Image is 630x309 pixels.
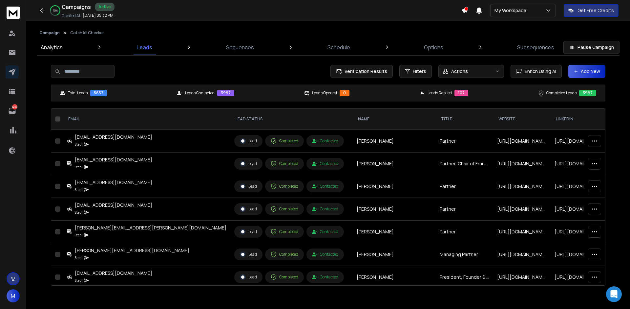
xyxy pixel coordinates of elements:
td: [URL][DOMAIN_NAME] [493,266,551,289]
div: Completed [271,251,298,257]
td: [PERSON_NAME] [353,198,436,221]
span: Enrich Using AI [522,68,556,75]
div: Lead [240,183,257,189]
th: website [493,108,551,130]
div: [EMAIL_ADDRESS][DOMAIN_NAME] [75,179,152,186]
div: 3997 [579,90,596,96]
td: Partner, Chair of Franchise Group [436,153,493,175]
td: [URL][DOMAIN_NAME][PERSON_NAME] [551,130,608,153]
td: [PERSON_NAME] [353,243,436,266]
div: Completed [271,206,298,212]
div: 107 [454,90,468,96]
div: [EMAIL_ADDRESS][DOMAIN_NAME] [75,156,152,163]
div: Completed [271,229,298,235]
span: Filters [413,68,426,75]
td: [URL][DOMAIN_NAME] [493,153,551,175]
div: Contacted [312,138,338,144]
p: Get Free Credits [577,7,614,14]
div: Completed [271,183,298,189]
td: [PERSON_NAME] [353,266,436,289]
button: Get Free Credits [564,4,619,17]
td: [URL][DOMAIN_NAME][PERSON_NAME] [551,198,608,221]
div: 5657 [90,90,107,96]
p: Step 1 [75,277,83,284]
td: [URL][DOMAIN_NAME] [493,198,551,221]
a: Schedule [324,39,354,55]
button: M [7,289,20,302]
p: Actions [451,68,468,75]
td: Partner [436,130,493,153]
div: 0 [340,90,349,96]
th: LinkedIn [551,108,608,130]
td: [PERSON_NAME] [353,130,436,153]
button: Add New [568,65,605,78]
div: Open Intercom Messenger [606,286,622,302]
p: Sequences [226,43,254,51]
div: Contacted [312,184,338,189]
p: Leads Contacted [185,90,215,96]
td: [URL][DOMAIN_NAME][PERSON_NAME][PERSON_NAME] [551,266,608,289]
p: Created At: [62,13,81,18]
p: [DATE] 05:32 PM [83,13,114,18]
p: Analytics [41,43,63,51]
td: [PERSON_NAME] [353,153,436,175]
p: Schedule [327,43,350,51]
td: [URL][DOMAIN_NAME] [493,175,551,198]
td: [URL][DOMAIN_NAME] [493,130,551,153]
p: Step 1 [75,164,83,170]
p: Leads Replied [428,90,452,96]
p: Leads [136,43,152,51]
p: Completed Leads [546,90,577,96]
span: Verification Results [342,68,387,75]
div: Contacted [312,229,338,234]
p: 70 % [53,9,58,12]
th: EMAIL [63,108,230,130]
td: [URL][DOMAIN_NAME] [551,243,608,266]
div: Completed [271,274,298,280]
p: CatchAll Checker [70,30,104,36]
div: 3997 [217,90,234,96]
td: Partner [436,221,493,243]
td: [PERSON_NAME] [353,175,436,198]
td: Partner [436,198,493,221]
p: Total Leads [68,90,88,96]
div: Contacted [312,206,338,212]
td: [URL][DOMAIN_NAME][PERSON_NAME] [551,153,608,175]
a: Sequences [222,39,258,55]
div: [EMAIL_ADDRESS][DOMAIN_NAME] [75,270,152,276]
p: Step 1 [75,254,83,261]
div: [EMAIL_ADDRESS][DOMAIN_NAME] [75,134,152,140]
div: Active [95,3,115,11]
p: Step 1 [75,232,83,238]
div: Lead [240,138,257,144]
th: LEAD STATUS [230,108,353,130]
div: Contacted [312,274,338,280]
td: [PERSON_NAME] [353,221,436,243]
p: Step 1 [75,186,83,193]
th: NAME [353,108,436,130]
button: Campaign [39,30,60,36]
div: Completed [271,161,298,167]
div: Lead [240,274,257,280]
a: Options [420,39,447,55]
th: title [436,108,493,130]
a: Subsequences [513,39,558,55]
div: Contacted [312,252,338,257]
div: Lead [240,206,257,212]
td: [URL][DOMAIN_NAME][PERSON_NAME] [551,221,608,243]
div: Lead [240,229,257,235]
p: Options [424,43,443,51]
div: Lead [240,251,257,257]
td: [URL][DOMAIN_NAME][PERSON_NAME] [551,175,608,198]
button: Enrich Using AI [511,65,562,78]
td: Managing Partner [436,243,493,266]
img: logo [7,7,20,19]
div: Contacted [312,161,338,166]
a: 8250 [6,104,19,117]
div: Completed [271,138,298,144]
a: Leads [133,39,156,55]
td: Partner [436,175,493,198]
button: Filters [399,65,432,78]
